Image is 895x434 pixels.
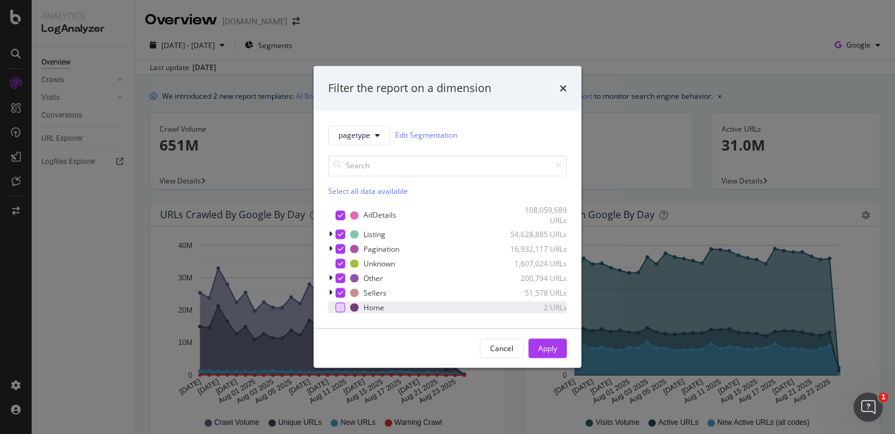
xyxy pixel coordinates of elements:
[363,244,399,254] div: Pagination
[507,205,567,226] div: 108,059,689 URLs
[879,393,888,402] span: 1
[328,186,567,196] div: Select all data available
[507,288,567,298] div: 51,578 URLs
[507,244,567,254] div: 16,932,117 URLs
[854,393,883,422] iframe: Intercom live chat
[314,66,581,368] div: modal
[507,229,567,240] div: 54,628,885 URLs
[507,302,567,313] div: 2 URLs
[538,343,557,354] div: Apply
[528,339,567,358] button: Apply
[328,126,390,145] button: pagetype
[363,258,395,269] div: Unknown
[363,302,384,313] div: Home
[507,273,567,283] div: 200,794 URLs
[328,155,567,176] input: Search
[363,229,385,240] div: Listing
[490,343,513,354] div: Cancel
[363,288,387,298] div: Sellers
[339,130,370,141] span: pagetype
[480,339,524,358] button: Cancel
[395,129,457,142] a: Edit Segmentation
[560,80,567,96] div: times
[328,80,491,96] div: Filter the report on a dimension
[507,258,567,269] div: 1,607,024 URLs
[363,273,383,283] div: Other
[363,210,396,221] div: AdDetails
